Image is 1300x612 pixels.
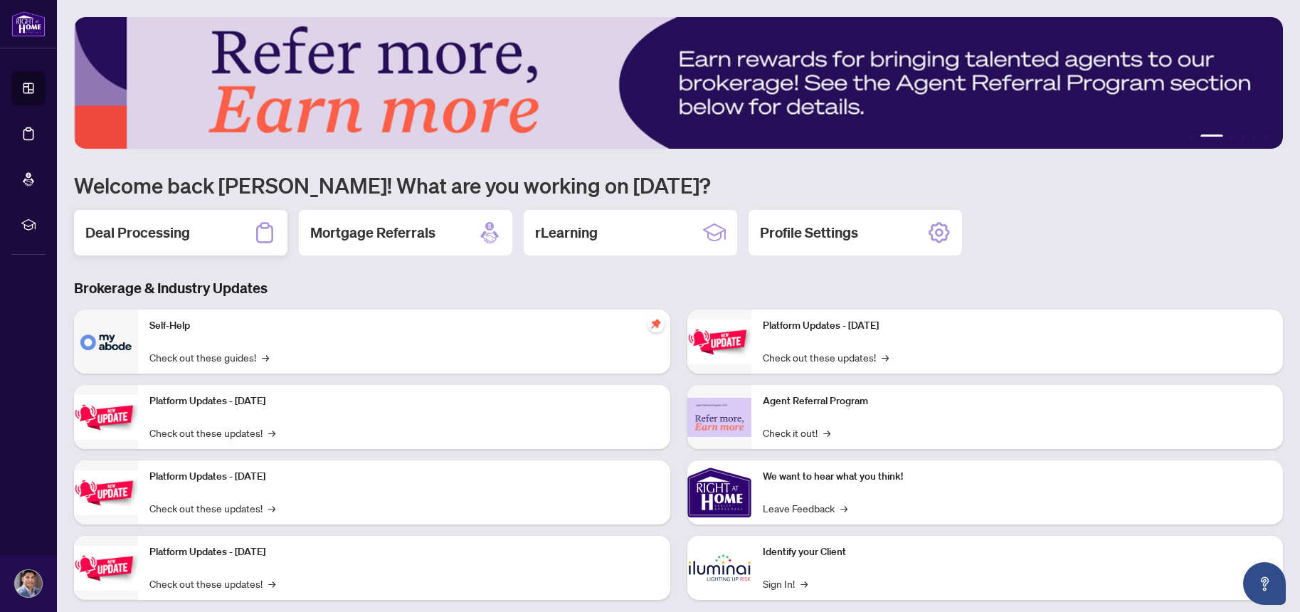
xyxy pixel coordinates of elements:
a: Check out these updates!→ [149,425,275,440]
img: Profile Icon [15,570,42,597]
a: Check out these guides!→ [149,349,269,365]
p: Agent Referral Program [763,394,1272,409]
img: Platform Updates - July 21, 2025 [74,470,138,515]
button: Open asap [1243,562,1286,605]
p: Self-Help [149,318,659,334]
img: Agent Referral Program [687,398,751,437]
button: 6 [1263,134,1269,140]
a: Check out these updates!→ [763,349,889,365]
span: → [262,349,269,365]
img: Slide 1 [74,17,1283,149]
button: 2 [1200,134,1223,140]
img: Platform Updates - June 23, 2025 [687,320,751,364]
img: Platform Updates - July 8, 2025 [74,546,138,591]
span: → [823,425,830,440]
p: We want to hear what you think! [763,469,1272,485]
p: Platform Updates - [DATE] [763,318,1272,334]
img: We want to hear what you think! [687,460,751,524]
button: 1 [1189,134,1195,140]
img: logo [11,11,46,37]
img: Identify your Client [687,536,751,600]
h1: Welcome back [PERSON_NAME]! What are you working on [DATE]? [74,172,1283,199]
button: 4 [1240,134,1246,140]
img: Platform Updates - September 16, 2025 [74,395,138,440]
h2: Mortgage Referrals [310,223,435,243]
span: → [840,500,847,516]
button: 3 [1229,134,1235,140]
span: → [800,576,808,591]
span: → [882,349,889,365]
p: Platform Updates - [DATE] [149,469,659,485]
span: pushpin [648,315,665,332]
p: Identify your Client [763,544,1272,560]
a: Check out these updates!→ [149,500,275,516]
img: Self-Help [74,310,138,374]
p: Platform Updates - [DATE] [149,394,659,409]
h3: Brokerage & Industry Updates [74,278,1283,298]
h2: rLearning [535,223,598,243]
a: Sign In!→ [763,576,808,591]
button: 5 [1252,134,1257,140]
a: Check it out!→ [763,425,830,440]
h2: Deal Processing [85,223,190,243]
span: → [268,576,275,591]
span: → [268,425,275,440]
a: Check out these updates!→ [149,576,275,591]
p: Platform Updates - [DATE] [149,544,659,560]
h2: Profile Settings [760,223,858,243]
a: Leave Feedback→ [763,500,847,516]
span: → [268,500,275,516]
